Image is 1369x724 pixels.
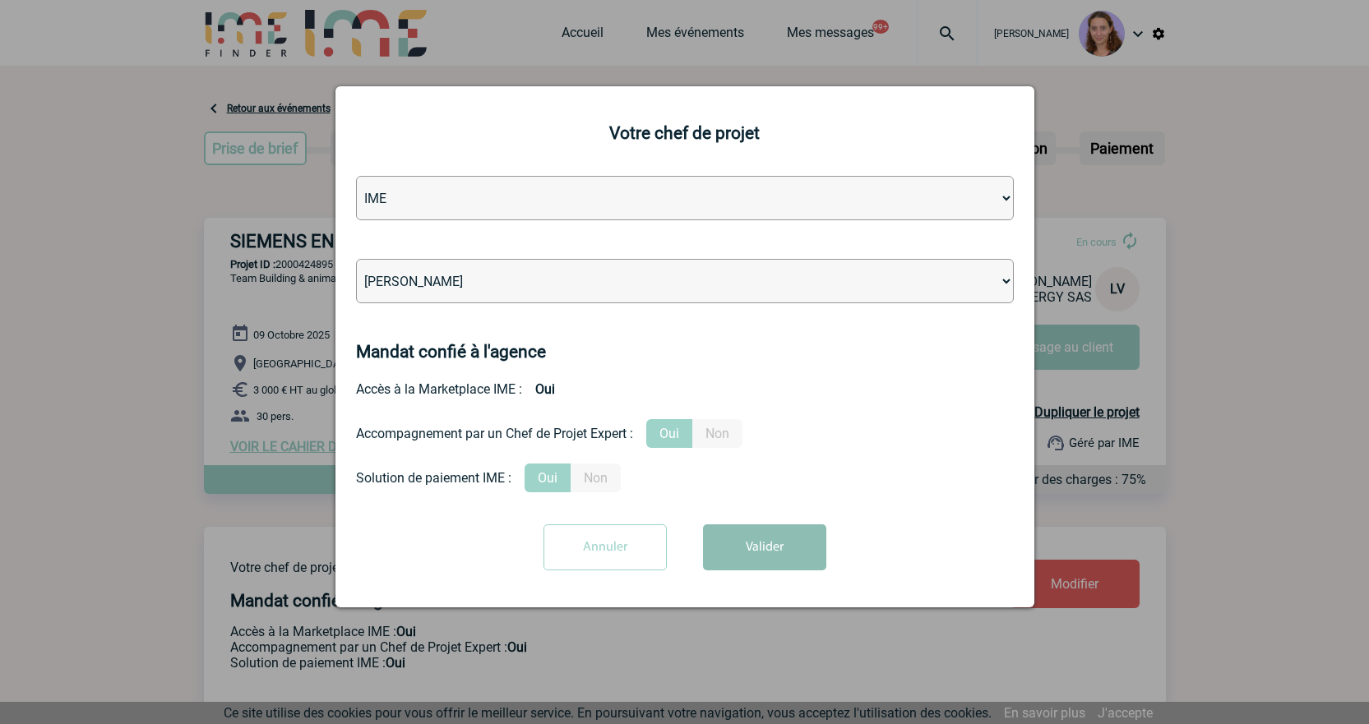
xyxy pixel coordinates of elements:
[522,375,568,404] b: Oui
[543,524,667,570] input: Annuler
[692,419,742,448] label: Non
[703,524,826,570] button: Valider
[356,463,1014,492] div: Conformité aux process achat client, Prise en charge de la facturation, Mutualisation de plusieur...
[356,470,511,486] div: Solution de paiement IME :
[571,463,621,492] label: Non
[646,419,692,448] label: Oui
[356,375,1014,404] div: Accès à la Marketplace IME :
[356,419,1014,448] div: Prestation payante
[356,123,1014,143] h2: Votre chef de projet
[356,426,633,441] div: Accompagnement par un Chef de Projet Expert :
[525,463,571,492] label: Oui
[356,342,546,362] h4: Mandat confié à l'agence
